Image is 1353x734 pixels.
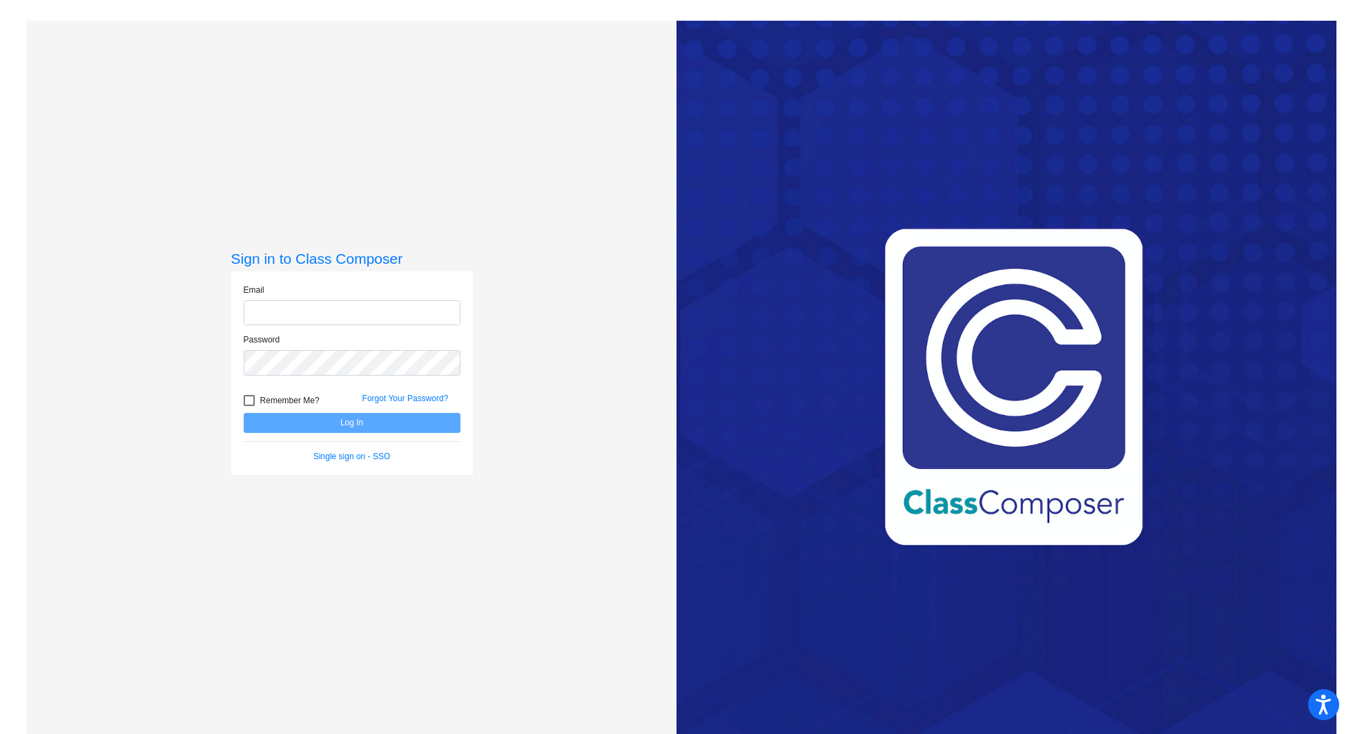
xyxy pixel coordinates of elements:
a: Single sign on - SSO [313,452,390,461]
button: Log In [244,413,460,433]
span: Remember Me? [260,392,320,409]
a: Forgot Your Password? [362,394,449,403]
label: Password [244,334,280,346]
h3: Sign in to Class Composer [231,250,473,267]
label: Email [244,284,264,296]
